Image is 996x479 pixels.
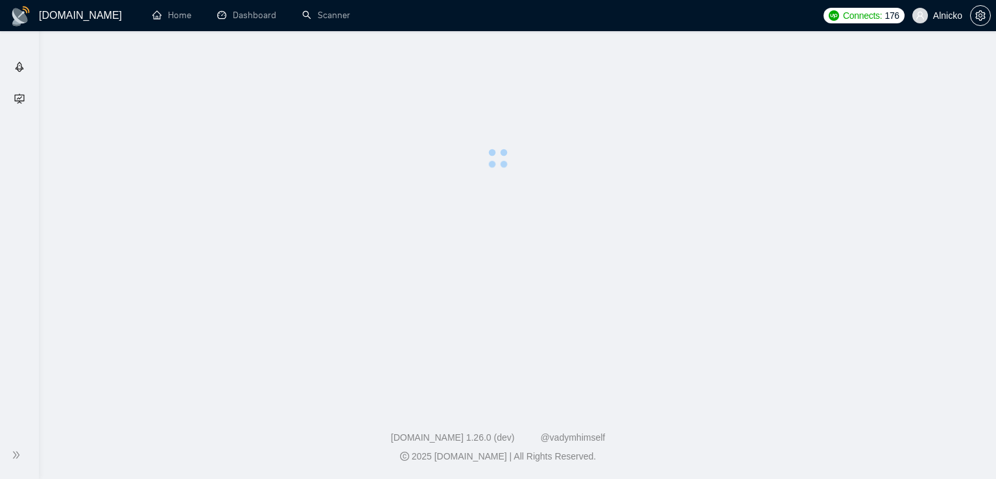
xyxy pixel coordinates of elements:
span: rocket [14,54,25,80]
span: Academy [14,92,67,103]
a: setting [970,10,991,21]
li: Getting Started [5,53,34,79]
a: [DOMAIN_NAME] 1.26.0 (dev) [391,432,515,443]
span: copyright [400,452,409,461]
span: Connects: [843,8,882,23]
img: logo [10,6,31,27]
a: dashboardDashboard [217,10,276,21]
a: homeHome [152,10,191,21]
div: 2025 [DOMAIN_NAME] | All Rights Reserved. [10,450,986,463]
button: setting [970,5,991,26]
span: double-right [12,448,25,461]
a: @vadymhimself [540,432,605,443]
a: searchScanner [302,10,350,21]
span: user [916,11,925,20]
span: fund-projection-screen [14,85,25,111]
img: upwork-logo.png [829,10,839,21]
span: 176 [884,8,899,23]
span: setting [971,10,990,21]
